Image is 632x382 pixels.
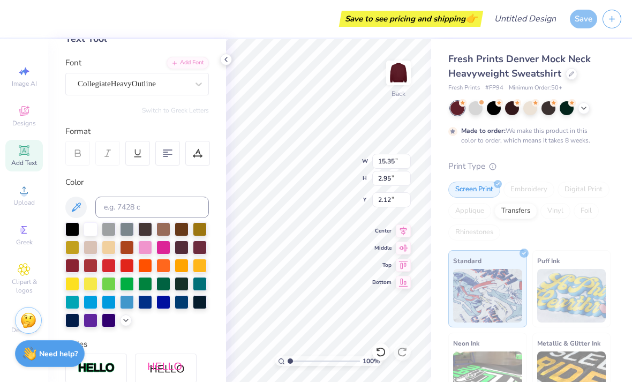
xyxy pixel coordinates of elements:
[461,126,593,145] div: We make this product in this color to order, which means it takes 8 weeks.
[372,279,392,286] span: Bottom
[11,159,37,167] span: Add Text
[448,182,500,198] div: Screen Print
[537,269,606,323] img: Puff Ink
[448,203,491,219] div: Applique
[11,326,37,334] span: Decorate
[65,176,209,189] div: Color
[65,125,210,138] div: Format
[453,338,479,349] span: Neon Ink
[95,197,209,218] input: e.g. 7428 c
[5,278,43,295] span: Clipart & logos
[65,32,209,46] div: Text Tool
[372,261,392,269] span: Top
[16,238,33,246] span: Greek
[12,119,36,128] span: Designs
[147,362,185,375] img: Shadow
[448,160,611,173] div: Print Type
[537,338,600,349] span: Metallic & Glitter Ink
[574,203,599,219] div: Foil
[494,203,537,219] div: Transfers
[372,244,392,252] span: Middle
[461,126,506,135] strong: Made to order:
[485,84,503,93] span: # FP94
[12,79,37,88] span: Image AI
[13,198,35,207] span: Upload
[558,182,610,198] div: Digital Print
[392,89,405,99] div: Back
[509,84,562,93] span: Minimum Order: 50 +
[342,11,480,27] div: Save to see pricing and shipping
[372,227,392,235] span: Center
[537,255,560,266] span: Puff Ink
[65,338,209,350] div: Styles
[465,12,477,25] span: 👉
[448,53,591,80] span: Fresh Prints Denver Mock Neck Heavyweight Sweatshirt
[486,8,565,29] input: Untitled Design
[142,106,209,115] button: Switch to Greek Letters
[388,62,409,84] img: Back
[453,269,522,323] img: Standard
[39,349,78,359] strong: Need help?
[65,57,81,69] label: Font
[78,362,115,374] img: Stroke
[503,182,554,198] div: Embroidery
[448,84,480,93] span: Fresh Prints
[167,57,209,69] div: Add Font
[363,356,380,366] span: 100 %
[540,203,570,219] div: Vinyl
[448,224,500,241] div: Rhinestones
[453,255,481,266] span: Standard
